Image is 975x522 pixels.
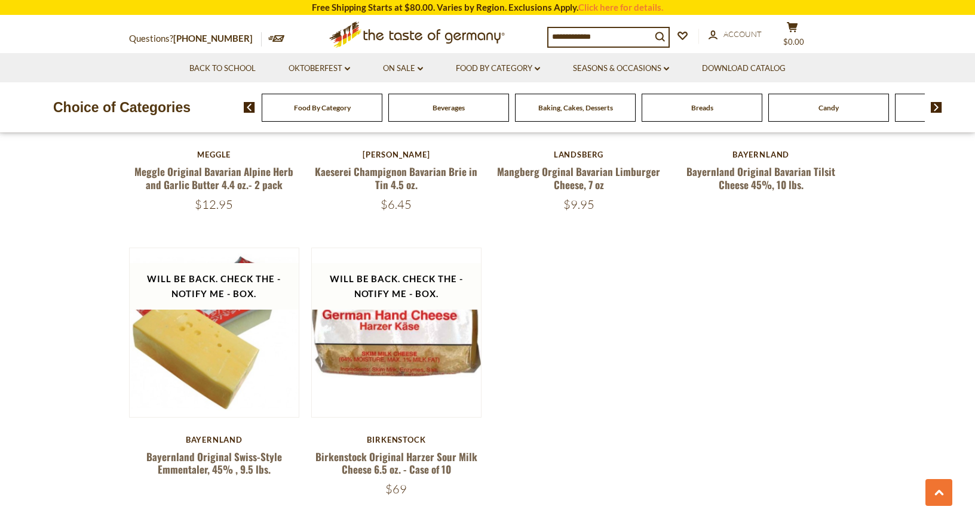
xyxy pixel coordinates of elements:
a: Candy [818,103,839,112]
a: Baking, Cakes, Desserts [538,103,613,112]
div: Meggle [129,150,299,159]
div: Bayernland [129,435,299,444]
span: $6.45 [381,197,412,212]
a: Click here for details. [578,2,663,13]
a: Beverages [433,103,465,112]
a: Back to School [189,62,256,75]
a: Mangberg Orginal Bavarian Limburger Cheese, 7 oz [497,164,660,191]
a: Oktoberfest [289,62,350,75]
img: Bayernland Original Swiss-Style Emmentaler, 45% , 9.5 lbs. [130,248,299,417]
a: Download Catalog [702,62,786,75]
img: next arrow [931,102,942,113]
a: Kaeserei Champignon Bavarian Brie in Tin 4.5 oz. [315,164,477,191]
span: $0.00 [783,37,804,47]
div: Bayernland [676,150,846,159]
a: Birkenstock Original Harzer Sour Milk Cheese 6.5 oz. - Case of 10 [315,449,477,477]
a: Seasons & Occasions [573,62,669,75]
a: Bayernland Original Swiss-Style Emmentaler, 45% , 9.5 lbs. [146,449,282,477]
span: $9.95 [563,197,594,212]
span: $12.95 [195,197,233,212]
a: Food By Category [294,103,351,112]
a: Meggle Original Bavarian Alpine Herb and Garlic Butter 4.4 oz.- 2 pack [134,164,293,191]
div: Landsberg [493,150,664,159]
a: Bayernland Original Bavarian Tilsit Cheese 45%, 10 lbs. [686,164,835,191]
p: Questions? [129,31,262,47]
span: $69 [385,481,407,496]
span: Account [723,29,762,39]
button: $0.00 [774,21,810,51]
a: Account [709,28,762,41]
a: Food By Category [456,62,540,75]
div: Birkenstock [311,435,482,444]
img: Birkenstock Original Harzer Sour Milk Cheese 6.5 oz. - Case of 10 [312,248,481,417]
div: [PERSON_NAME] [311,150,482,159]
img: previous arrow [244,102,255,113]
a: [PHONE_NUMBER] [173,33,253,44]
a: Breads [691,103,713,112]
a: On Sale [383,62,423,75]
